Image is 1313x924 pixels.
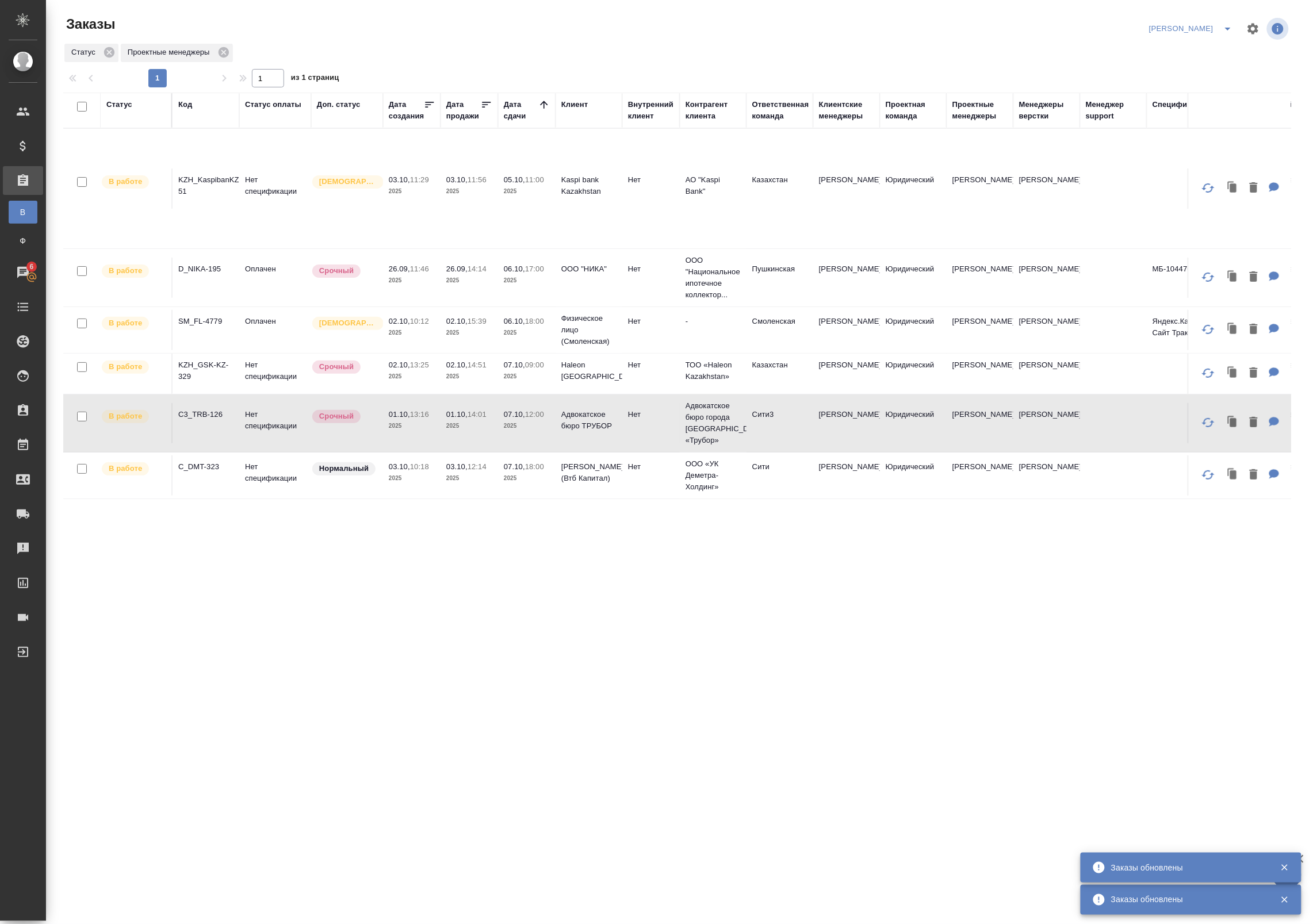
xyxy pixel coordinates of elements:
[1222,362,1244,385] button: Клонировать
[819,99,874,122] div: Клиентские менеджеры
[389,462,410,471] p: 03.10,
[952,99,1008,122] div: Проектные менеджеры
[947,168,1013,209] td: [PERSON_NAME]
[389,175,410,184] p: 03.10,
[1019,316,1074,327] p: [PERSON_NAME]
[813,168,880,209] td: [PERSON_NAME]
[239,258,311,298] td: Оплачен
[291,71,339,87] span: из 1 страниц
[446,327,492,339] p: 2025
[1195,461,1222,489] button: Обновить
[239,310,311,350] td: Оплачен
[446,361,468,369] p: 02.10,
[389,186,435,197] p: 2025
[504,473,550,484] p: 2025
[468,175,487,184] p: 11:56
[747,354,813,394] td: Казахстан
[109,411,142,422] p: В работе
[1195,316,1222,343] button: Обновить
[1244,318,1264,342] button: Удалить
[561,409,617,432] p: Адвокатское бюро ТРУБОР
[468,361,487,369] p: 14:51
[525,361,544,369] p: 09:00
[245,99,301,110] div: Статус оплаты
[311,359,377,375] div: Выставляется автоматически, если на указанный объем услуг необходимо больше времени в стандартном...
[1019,263,1074,275] p: [PERSON_NAME]
[947,310,1013,350] td: [PERSON_NAME]
[311,409,377,424] div: Выставляется автоматически, если на указанный объем услуг необходимо больше времени в стандартном...
[14,235,32,247] span: Ф
[813,310,880,350] td: [PERSON_NAME]
[561,359,617,382] p: Haleon [GEOGRAPHIC_DATA]
[9,201,37,224] a: В
[22,261,40,273] span: 6
[1273,862,1296,873] button: Закрыть
[1222,177,1244,200] button: Клонировать
[389,99,424,122] div: Дата создания
[468,410,487,419] p: 14:01
[686,174,741,197] p: АО "Kaspi Bank"
[525,462,544,471] p: 18:00
[947,403,1013,443] td: [PERSON_NAME]
[504,99,538,122] div: Дата сдачи
[813,403,880,443] td: [PERSON_NAME]
[239,168,311,209] td: Нет спецификации
[686,359,741,382] p: ТОО «Haleon Kazakhstan»
[101,409,166,424] div: Выставляет ПМ после принятия заказа от КМа
[389,420,435,432] p: 2025
[1195,359,1222,387] button: Обновить
[880,258,947,298] td: Юридический
[1147,310,1214,350] td: Яндекс.Касса, Сайт Трактат
[504,361,525,369] p: 07.10,
[1195,263,1222,291] button: Обновить
[468,264,487,273] p: 14:14
[446,473,492,484] p: 2025
[446,275,492,286] p: 2025
[410,410,429,419] p: 13:16
[813,354,880,394] td: [PERSON_NAME]
[101,263,166,279] div: Выставляет ПМ после принятия заказа от КМа
[504,275,550,286] p: 2025
[311,461,377,477] div: Статус по умолчанию для стандартных заказов
[101,174,166,190] div: Выставляет ПМ после принятия заказа от КМа
[628,263,674,275] p: Нет
[1147,258,1214,298] td: МБ-104470
[109,361,142,373] p: В работе
[525,410,544,419] p: 12:00
[525,317,544,325] p: 18:00
[389,317,410,325] p: 02.10,
[813,258,880,298] td: [PERSON_NAME]
[752,99,809,122] div: Ответственная команда
[446,420,492,432] p: 2025
[319,265,354,277] p: Срочный
[389,473,435,484] p: 2025
[1195,174,1222,202] button: Обновить
[504,420,550,432] p: 2025
[410,264,429,273] p: 11:46
[747,455,813,496] td: Сити
[525,264,544,273] p: 17:00
[561,263,617,275] p: ООО "НИКА"
[14,206,32,218] span: В
[561,99,588,110] div: Клиент
[109,463,142,474] p: В работе
[239,354,311,394] td: Нет спецификации
[886,99,941,122] div: Проектная команда
[1111,894,1263,906] div: Заказы обновлены
[410,462,429,471] p: 10:18
[317,99,361,110] div: Доп. статус
[311,263,377,279] div: Выставляется автоматически, если на указанный объем услуг необходимо больше времени в стандартном...
[1273,895,1296,905] button: Закрыть
[504,317,525,325] p: 06.10,
[1019,359,1074,371] p: [PERSON_NAME]
[178,99,192,110] div: Код
[686,400,741,446] p: Адвокатское бюро города [GEOGRAPHIC_DATA] «Трубор»
[9,229,37,252] a: Ф
[880,455,947,496] td: Юридический
[410,317,429,325] p: 10:12
[504,327,550,339] p: 2025
[446,264,468,273] p: 26.09,
[239,403,311,443] td: Нет спецификации
[389,327,435,339] p: 2025
[628,174,674,186] p: Нет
